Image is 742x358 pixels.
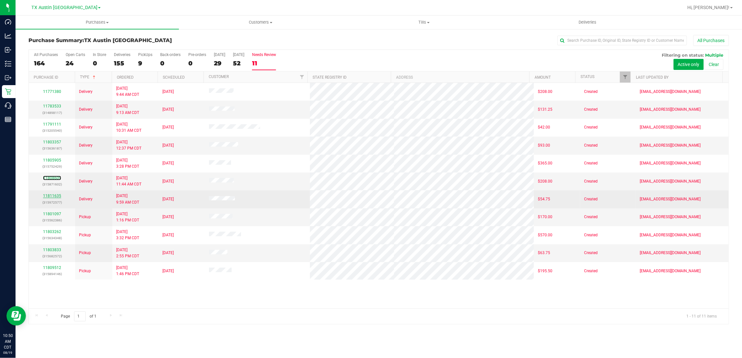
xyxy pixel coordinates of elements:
[33,181,71,187] p: (315871602)
[33,128,71,134] p: (315205540)
[116,229,139,241] span: [DATE] 3:32 PM CDT
[31,5,97,10] span: TX Austin [GEOGRAPHIC_DATA]
[391,72,530,83] th: Address
[6,306,26,326] iframe: Resource center
[584,89,598,95] span: Created
[66,52,85,57] div: Open Carts
[33,110,71,116] p: (314898117)
[640,124,701,130] span: [EMAIL_ADDRESS][DOMAIN_NAME]
[16,16,179,29] a: Purchases
[640,214,701,220] span: [EMAIL_ADDRESS][DOMAIN_NAME]
[535,75,551,80] a: Amount
[33,217,71,223] p: (315562386)
[538,160,552,166] span: $365.00
[538,178,552,185] span: $208.00
[343,19,505,25] span: Tills
[681,311,722,321] span: 1 - 11 of 11 items
[66,60,85,67] div: 24
[705,52,724,58] span: Multiple
[79,250,91,256] span: Pickup
[162,106,174,113] span: [DATE]
[55,311,102,321] span: Page of 1
[640,178,701,185] span: [EMAIL_ADDRESS][DOMAIN_NAME]
[538,106,552,113] span: $131.25
[5,33,11,39] inline-svg: Analytics
[179,16,342,29] a: Customers
[43,140,61,144] a: 11803357
[209,74,229,79] a: Customer
[79,142,93,149] span: Delivery
[538,196,550,202] span: $54.75
[5,88,11,95] inline-svg: Retail
[79,214,91,220] span: Pickup
[688,5,730,10] span: Hi, [PERSON_NAME]!
[640,196,701,202] span: [EMAIL_ADDRESS][DOMAIN_NAME]
[640,250,701,256] span: [EMAIL_ADDRESS][DOMAIN_NAME]
[43,212,61,216] a: 11801097
[162,214,174,220] span: [DATE]
[693,35,729,46] button: All Purchases
[43,158,61,162] a: 11805905
[114,52,130,57] div: Deliveries
[3,350,13,355] p: 08/19
[114,60,130,67] div: 155
[5,116,11,123] inline-svg: Reports
[33,199,71,206] p: (315972577)
[705,59,724,70] button: Clear
[570,19,605,25] span: Deliveries
[188,60,206,67] div: 0
[674,59,704,70] button: Active only
[162,268,174,274] span: [DATE]
[640,89,701,95] span: [EMAIL_ADDRESS][DOMAIN_NAME]
[640,106,701,113] span: [EMAIL_ADDRESS][DOMAIN_NAME]
[584,178,598,185] span: Created
[116,247,139,259] span: [DATE] 2:55 PM CDT
[636,75,669,80] a: Last Updated By
[33,253,71,259] p: (315682572)
[252,52,276,57] div: Needs Review
[538,250,550,256] span: $63.75
[162,89,174,95] span: [DATE]
[584,268,598,274] span: Created
[79,89,93,95] span: Delivery
[79,268,91,274] span: Pickup
[584,232,598,238] span: Created
[79,232,91,238] span: Pickup
[33,271,71,277] p: (315894146)
[79,178,93,185] span: Delivery
[662,52,704,58] span: Filtering on status:
[252,60,276,67] div: 11
[538,142,550,149] span: $93.00
[162,196,174,202] span: [DATE]
[34,52,58,57] div: All Purchases
[584,142,598,149] span: Created
[313,75,347,80] a: State Registry ID
[34,60,58,67] div: 164
[93,60,106,67] div: 0
[188,52,206,57] div: Pre-orders
[160,52,181,57] div: Back-orders
[584,196,598,202] span: Created
[538,124,550,130] span: $42.00
[584,160,598,166] span: Created
[538,89,552,95] span: $208.00
[584,106,598,113] span: Created
[620,72,631,83] a: Filter
[640,232,701,238] span: [EMAIL_ADDRESS][DOMAIN_NAME]
[538,214,552,220] span: $170.00
[43,176,61,180] a: 11808609
[43,104,61,108] a: 11783533
[80,75,97,79] a: Type
[214,52,225,57] div: [DATE]
[43,194,61,198] a: 11811635
[5,47,11,53] inline-svg: Inbound
[117,75,134,80] a: Ordered
[162,232,174,238] span: [DATE]
[79,106,93,113] span: Delivery
[584,124,598,130] span: Created
[43,229,61,234] a: 11803262
[116,121,141,134] span: [DATE] 10:31 AM CDT
[138,60,152,67] div: 9
[538,232,552,238] span: $570.00
[5,19,11,25] inline-svg: Dashboard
